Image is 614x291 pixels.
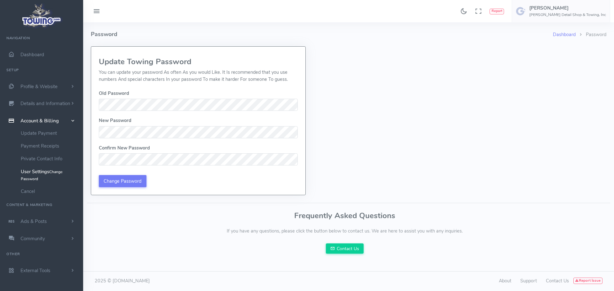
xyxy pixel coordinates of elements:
[99,57,298,66] h3: Update Towing Password
[99,117,298,124] dt: New Password
[20,2,63,29] img: logo
[99,69,298,83] p: You can update your password As often As you would Like. It Is recommended that you use numbers A...
[20,267,50,274] span: External Tools
[546,278,569,284] a: Contact Us
[99,145,298,152] dt: Confirm New Password
[91,211,599,220] h3: Frequently Asked Questions
[20,101,70,107] span: Details and Information
[91,228,599,235] p: If you have any questions, please click the button below to contact us. We are here to assist you...
[516,6,526,16] img: user-image
[553,31,576,38] a: Dashboard
[529,13,606,17] h6: [PERSON_NAME] Detail Shop & Towing, Inc
[16,185,83,198] a: Cancel
[20,51,44,58] span: Dashboard
[529,5,606,11] h5: [PERSON_NAME]
[99,175,146,187] input: Change Password
[16,152,83,165] a: Private Contact Info
[91,22,553,46] h4: Password
[520,278,537,284] a: Support
[20,83,58,90] span: Profile & Website
[20,118,59,124] span: Account & Billing
[573,278,602,284] button: Report Issue
[91,278,349,285] div: 2025 © [DOMAIN_NAME]
[16,127,83,140] a: Update Payment
[326,243,364,254] a: Contact Us
[20,235,45,242] span: Community
[499,278,511,284] a: About
[16,165,83,185] a: User SettingsChange Password
[99,90,298,97] dt: Old Password
[576,31,606,38] li: Password
[16,140,83,152] a: Payment Receipts
[20,218,47,225] span: Ads & Posts
[490,9,504,14] button: Report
